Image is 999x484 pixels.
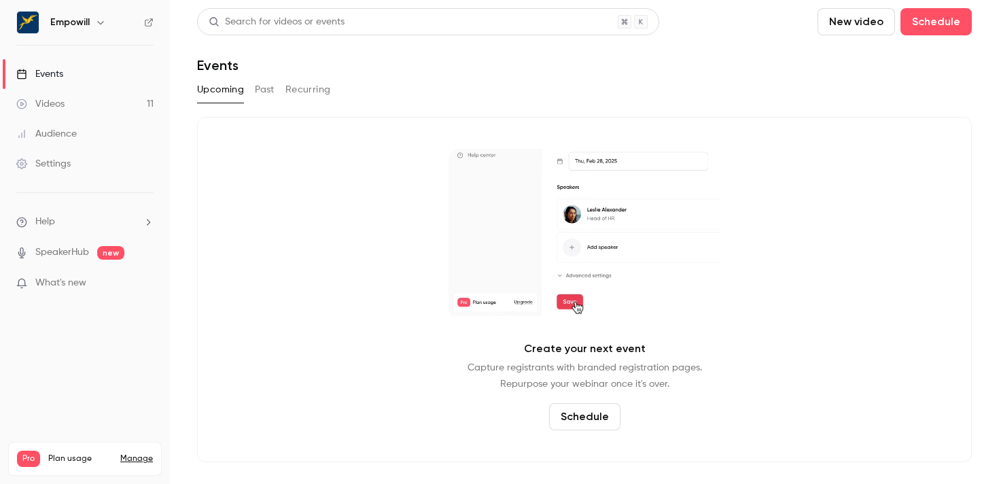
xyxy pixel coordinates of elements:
[97,246,124,260] span: new
[48,453,112,464] span: Plan usage
[17,451,40,467] span: Pro
[50,16,90,29] h6: Empowill
[35,215,55,229] span: Help
[197,57,239,73] h1: Events
[16,97,65,111] div: Videos
[549,403,620,430] button: Schedule
[16,127,77,141] div: Audience
[818,8,895,35] button: New video
[35,245,89,260] a: SpeakerHub
[285,79,331,101] button: Recurring
[120,453,153,464] a: Manage
[255,79,275,101] button: Past
[468,360,702,392] p: Capture registrants with branded registration pages. Repurpose your webinar once it's over.
[35,276,86,290] span: What's new
[16,215,154,229] li: help-dropdown-opener
[209,15,345,29] div: Search for videos or events
[17,12,39,33] img: Empowill
[197,79,244,101] button: Upcoming
[524,341,646,357] p: Create your next event
[137,277,154,290] iframe: Noticeable Trigger
[900,8,972,35] button: Schedule
[16,67,63,81] div: Events
[16,157,71,171] div: Settings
